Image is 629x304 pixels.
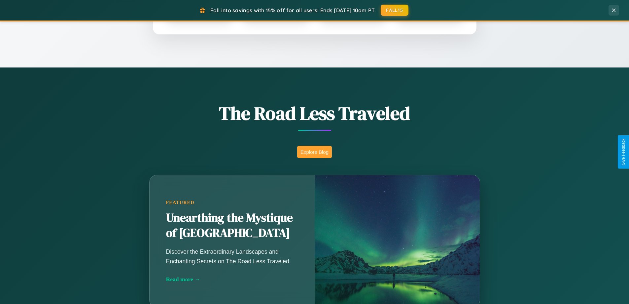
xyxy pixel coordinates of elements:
h2: Unearthing the Mystique of [GEOGRAPHIC_DATA] [166,210,298,241]
div: Give Feedback [621,139,626,165]
span: Fall into savings with 15% off for all users! Ends [DATE] 10am PT. [210,7,376,14]
div: Featured [166,200,298,205]
button: Explore Blog [297,146,332,158]
div: Read more → [166,276,298,283]
button: FALL15 [381,5,408,16]
p: Discover the Extraordinary Landscapes and Enchanting Secrets on The Road Less Traveled. [166,247,298,266]
h1: The Road Less Traveled [117,101,513,126]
